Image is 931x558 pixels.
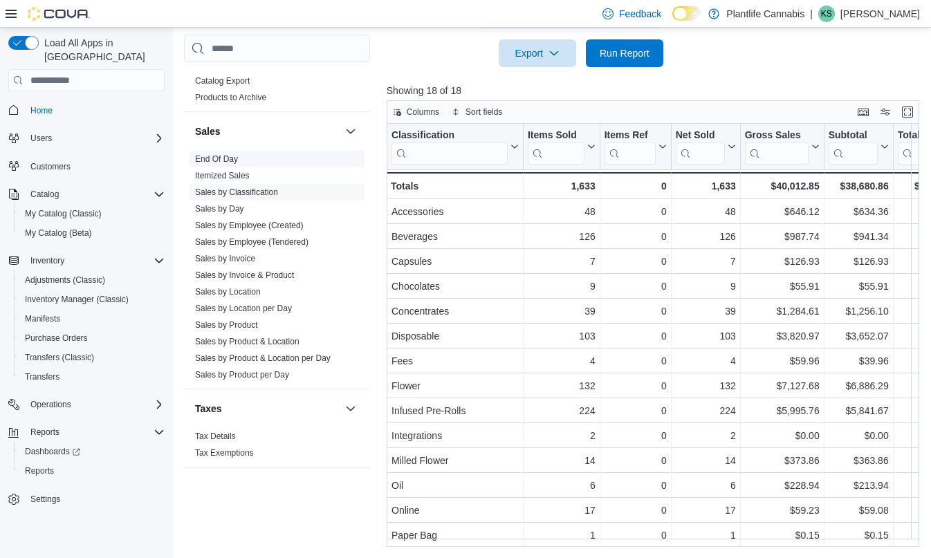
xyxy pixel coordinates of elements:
[528,353,596,370] div: 4
[14,223,170,243] button: My Catalog (Beta)
[828,528,888,544] div: $0.15
[14,442,170,461] a: Dashboards
[3,156,170,176] button: Customers
[828,229,888,245] div: $941.34
[25,424,165,440] span: Reports
[745,403,820,420] div: $5,995.76
[3,251,170,270] button: Inventory
[25,208,102,219] span: My Catalog (Classic)
[25,186,165,203] span: Catalog
[528,304,596,320] div: 39
[605,229,667,245] div: 0
[605,403,667,420] div: 0
[745,378,820,395] div: $7,127.68
[30,399,71,410] span: Operations
[605,178,667,194] div: 0
[195,286,261,297] span: Sales by Location
[840,6,920,22] p: [PERSON_NAME]
[605,353,667,370] div: 0
[605,328,667,345] div: 0
[605,528,667,544] div: 0
[676,528,736,544] div: 1
[391,353,519,370] div: Fees
[195,369,289,380] span: Sales by Product per Day
[828,254,888,270] div: $126.93
[25,227,92,239] span: My Catalog (Beta)
[391,229,519,245] div: Beverages
[528,178,596,194] div: 1,633
[828,129,888,165] button: Subtotal
[828,353,888,370] div: $39.96
[195,237,308,247] a: Sales by Employee (Tendered)
[14,204,170,223] button: My Catalog (Classic)
[3,422,170,442] button: Reports
[25,446,80,457] span: Dashboards
[745,353,820,370] div: $59.96
[195,447,254,458] span: Tax Exemptions
[605,503,667,519] div: 0
[195,204,244,214] a: Sales by Day
[828,328,888,345] div: $3,652.07
[676,503,736,519] div: 17
[672,6,701,21] input: Dark Mode
[30,133,52,144] span: Users
[25,424,65,440] button: Reports
[14,328,170,348] button: Purchase Orders
[528,528,596,544] div: 1
[528,428,596,445] div: 2
[676,304,736,320] div: 39
[3,100,170,120] button: Home
[3,185,170,204] button: Catalog
[3,489,170,509] button: Settings
[528,328,596,345] div: 103
[195,124,221,138] h3: Sales
[605,279,667,295] div: 0
[25,252,70,269] button: Inventory
[342,400,359,417] button: Taxes
[25,275,105,286] span: Adjustments (Classic)
[745,229,820,245] div: $987.74
[855,104,872,120] button: Keyboard shortcuts
[25,158,76,175] a: Customers
[25,352,94,363] span: Transfers (Classic)
[605,478,667,494] div: 0
[14,367,170,387] button: Transfers
[39,36,165,64] span: Load All Apps in [GEOGRAPHIC_DATA]
[726,6,804,22] p: Plantlife Cannabis
[19,225,98,241] a: My Catalog (Beta)
[676,178,736,194] div: 1,633
[528,453,596,469] div: 14
[25,396,165,413] span: Operations
[391,254,519,270] div: Capsules
[899,104,916,120] button: Enter fullscreen
[391,503,519,519] div: Online
[391,129,508,165] div: Classification
[195,287,261,297] a: Sales by Location
[195,93,266,102] a: Products to Archive
[828,378,888,395] div: $6,886.29
[14,309,170,328] button: Manifests
[676,229,736,245] div: 126
[19,443,86,460] a: Dashboards
[19,310,165,327] span: Manifests
[25,465,54,476] span: Reports
[14,348,170,367] button: Transfers (Classic)
[676,129,736,165] button: Net Sold
[619,7,661,21] span: Feedback
[676,279,736,295] div: 9
[19,205,107,222] a: My Catalog (Classic)
[195,320,258,330] a: Sales by Product
[184,73,370,111] div: Products
[3,395,170,414] button: Operations
[605,254,667,270] div: 0
[828,178,888,194] div: $38,680.86
[391,428,519,445] div: Integrations
[195,171,250,180] a: Itemized Sales
[195,221,304,230] a: Sales by Employee (Created)
[676,403,736,420] div: 224
[19,369,165,385] span: Transfers
[19,291,165,308] span: Inventory Manager (Classic)
[25,252,165,269] span: Inventory
[676,129,725,142] div: Net Sold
